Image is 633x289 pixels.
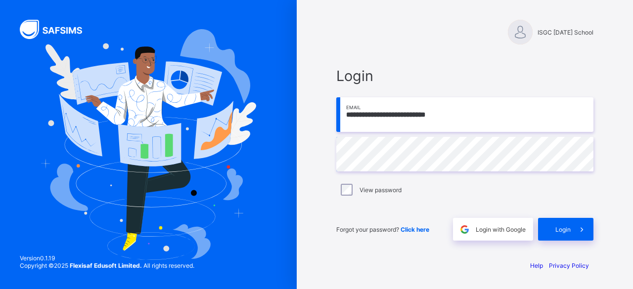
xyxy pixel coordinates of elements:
[20,254,194,262] span: Version 0.1.19
[336,226,429,233] span: Forgot your password?
[555,226,571,233] span: Login
[360,186,402,194] label: View password
[476,226,526,233] span: Login with Google
[70,262,142,269] strong: Flexisaf Edusoft Limited.
[538,29,593,36] span: ISGC [DATE] School
[459,224,470,235] img: google.396cfc9801f0270233282035f929180a.svg
[549,262,589,269] a: Privacy Policy
[20,20,94,39] img: SAFSIMS Logo
[336,67,593,84] span: Login
[20,262,194,269] span: Copyright © 2025 All rights reserved.
[401,226,429,233] a: Click here
[530,262,543,269] a: Help
[41,29,256,260] img: Hero Image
